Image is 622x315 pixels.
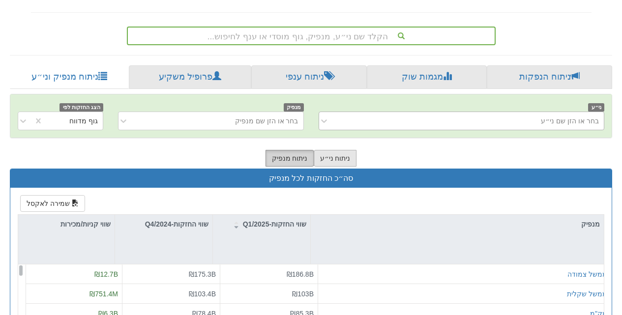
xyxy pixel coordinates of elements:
[89,290,118,298] span: ₪751.4M
[189,290,216,298] span: ₪103.4B
[129,65,251,89] a: פרופיל משקיע
[567,269,607,279] button: ממשל צמודה
[213,215,310,233] div: שווי החזקות-Q1/2025
[189,270,216,278] span: ₪175.3B
[18,215,115,233] div: שווי קניות/מכירות
[115,215,212,233] div: שווי החזקות-Q4/2024
[287,270,314,278] span: ₪186.8B
[541,116,599,126] div: בחר או הזן שם ני״ע
[367,65,486,89] a: מגמות שוק
[128,28,495,44] div: הקלד שם ני״ע, מנפיק, גוף מוסדי או ענף לחיפוש...
[567,289,607,299] button: ממשל שקלית
[10,65,129,89] a: ניתוח מנפיק וני״ע
[251,65,367,89] a: ניתוח ענפי
[266,150,314,167] button: ניתוח מנפיק
[94,270,118,278] span: ₪12.7B
[235,116,298,126] div: בחר או הזן שם מנפיק
[487,65,612,89] a: ניתוח הנפקות
[69,116,98,126] div: גוף מדווח
[20,195,85,212] button: שמירה לאקסל
[292,290,314,298] span: ₪103B
[284,103,304,112] span: מנפיק
[59,103,103,112] span: הצג החזקות לפי
[18,174,604,183] h3: סה״כ החזקות לכל מנפיק
[311,215,604,233] div: מנפיק
[588,103,604,112] span: ני״ע
[314,150,357,167] button: ניתוח ני״ע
